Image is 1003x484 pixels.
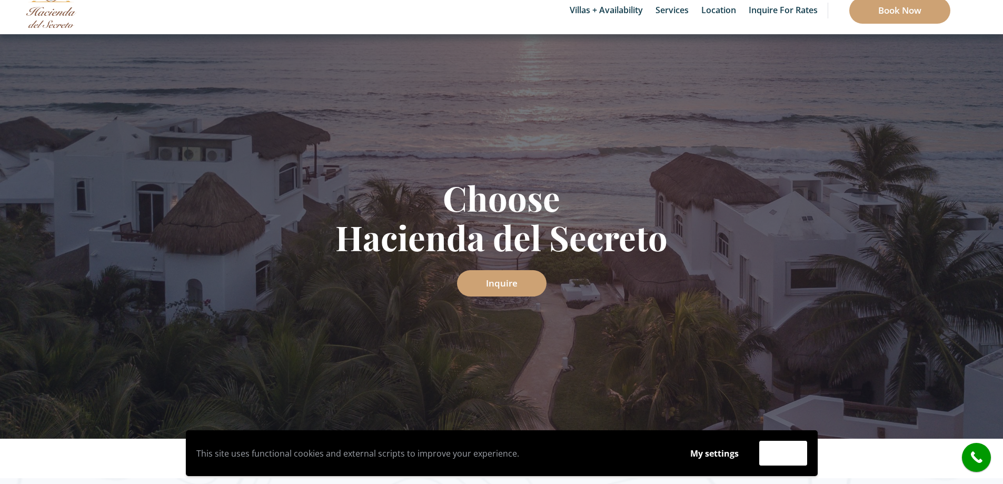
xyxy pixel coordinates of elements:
[680,441,749,466] button: My settings
[962,443,991,472] a: call
[194,178,810,257] h1: Choose Hacienda del Secreto
[965,446,988,469] i: call
[457,270,547,297] a: Inquire
[759,441,807,466] button: Accept
[196,446,670,461] p: This site uses functional cookies and external scripts to improve your experience.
